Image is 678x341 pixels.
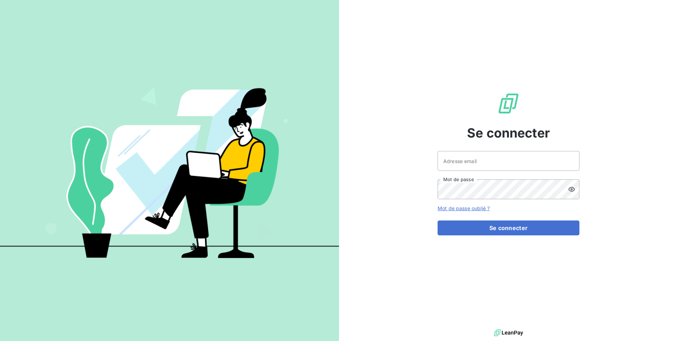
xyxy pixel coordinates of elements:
[467,123,550,142] span: Se connecter
[494,328,523,338] img: logo
[438,205,490,211] a: Mot de passe oublié ?
[497,92,520,115] img: Logo LeanPay
[438,151,579,171] input: placeholder
[438,220,579,235] button: Se connecter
